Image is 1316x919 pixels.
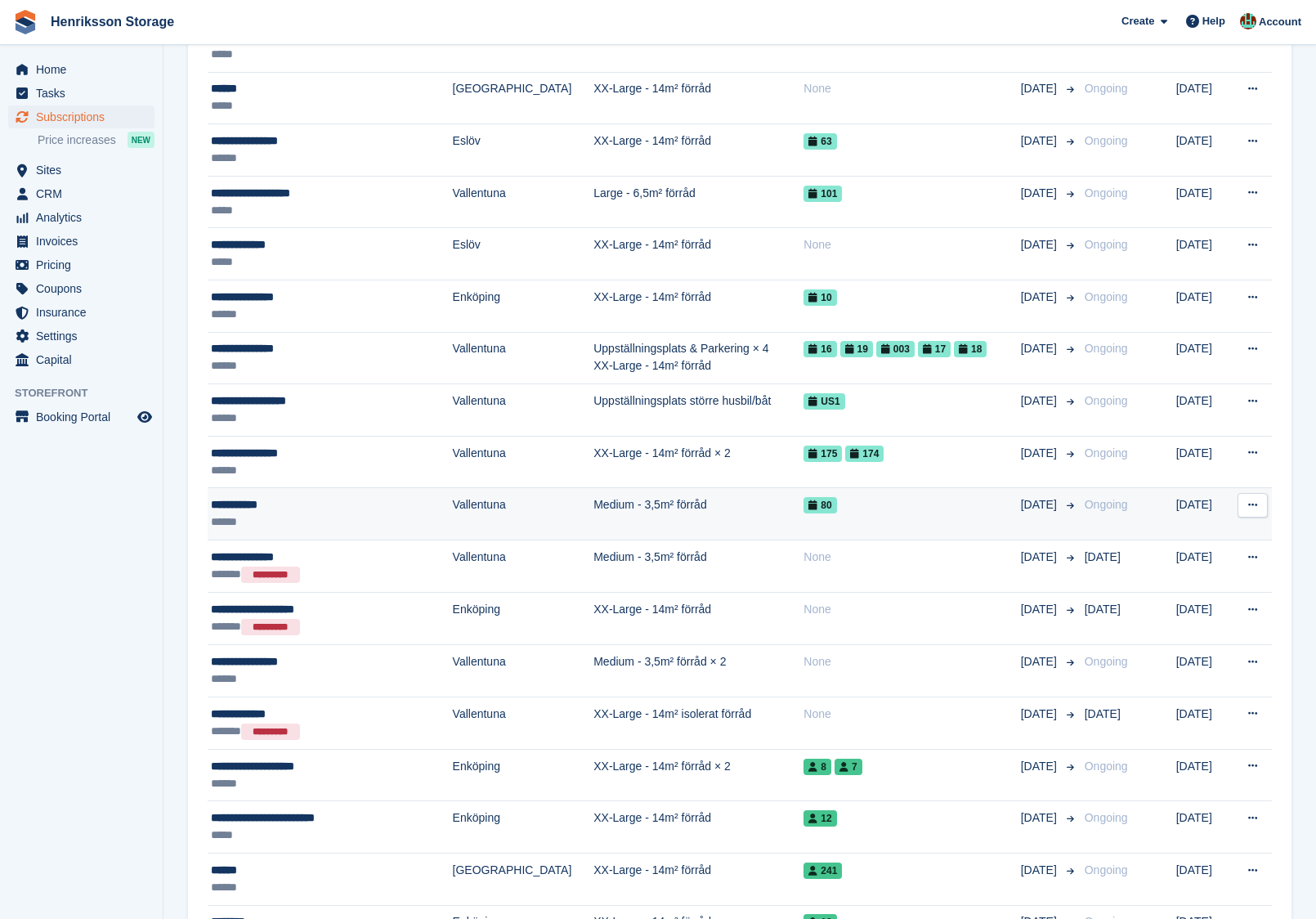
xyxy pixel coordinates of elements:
[954,341,987,357] span: 18
[1085,863,1128,876] span: Ongoing
[1176,20,1232,73] td: [DATE]
[1085,655,1128,668] span: Ongoing
[1176,280,1232,333] td: [DATE]
[803,601,1020,618] div: None
[453,280,594,333] td: Enköping
[593,280,803,333] td: XX-Large - 14m² förråd
[1176,488,1232,540] td: [DATE]
[1085,186,1128,199] span: Ongoing
[453,72,594,124] td: [GEOGRAPHIC_DATA]
[1121,13,1154,29] span: Create
[36,105,134,128] span: Subscriptions
[8,325,154,347] a: menu
[1085,238,1128,251] span: Ongoing
[1176,697,1232,749] td: [DATE]
[1021,185,1060,202] span: [DATE]
[453,332,594,384] td: Vallentuna
[593,384,803,437] td: Uppställningsplats större husbil/båt
[38,132,116,148] span: Price increases
[803,759,831,775] span: 8
[453,645,594,697] td: Vallentuna
[1085,603,1121,616] span: [DATE]
[1176,72,1232,124] td: [DATE]
[1176,436,1232,488] td: [DATE]
[453,124,594,177] td: Eslöv
[918,341,951,357] span: 17
[36,182,134,205] span: CRM
[15,385,163,401] span: Storefront
[1021,496,1060,513] span: [DATE]
[8,348,154,371] a: menu
[1202,13,1225,29] span: Help
[593,854,803,906] td: XX-Large - 14m² förråd
[1021,80,1060,97] span: [DATE]
[1085,134,1128,147] span: Ongoing
[1085,394,1128,407] span: Ongoing
[803,653,1020,670] div: None
[1176,228,1232,280] td: [DATE]
[803,810,836,827] span: 12
[36,348,134,371] span: Capital
[1021,392,1060,410] span: [DATE]
[128,132,154,148] div: NEW
[1021,549,1060,566] span: [DATE]
[8,277,154,300] a: menu
[1085,290,1128,303] span: Ongoing
[593,332,803,384] td: Uppställningsplats & Parkering × 4 XX-Large - 14m² förråd
[453,749,594,801] td: Enköping
[8,159,154,182] a: menu
[593,540,803,593] td: Medium - 3,5m² förråd
[1176,749,1232,801] td: [DATE]
[1021,758,1060,775] span: [DATE]
[1085,498,1128,511] span: Ongoing
[803,706,1020,723] div: None
[453,697,594,749] td: Vallentuna
[803,497,836,513] span: 80
[803,289,836,306] span: 10
[1085,342,1128,355] span: Ongoing
[1176,593,1232,645] td: [DATE]
[36,325,134,347] span: Settings
[8,82,154,105] a: menu
[8,58,154,81] a: menu
[1259,14,1301,30] span: Account
[1021,653,1060,670] span: [DATE]
[1021,132,1060,150] span: [DATE]
[840,341,873,357] span: 19
[453,384,594,437] td: Vallentuna
[135,407,154,427] a: Preview store
[36,159,134,182] span: Sites
[593,749,803,801] td: XX-Large - 14m² förråd × 2
[8,301,154,324] a: menu
[8,182,154,205] a: menu
[1021,862,1060,879] span: [DATE]
[453,593,594,645] td: Enköping
[803,186,842,202] span: 101
[1021,601,1060,618] span: [DATE]
[803,133,836,150] span: 63
[453,540,594,593] td: Vallentuna
[803,863,842,879] span: 241
[803,393,844,410] span: US1
[36,253,134,276] span: Pricing
[593,176,803,228] td: Large - 6,5m² förråd
[44,8,181,35] a: Henriksson Storage
[36,301,134,324] span: Insurance
[8,406,154,428] a: menu
[8,253,154,276] a: menu
[36,82,134,105] span: Tasks
[13,10,38,34] img: stora-icon-8386f47178a22dfd0bd8f6a31ec36ba5ce8667c1dd55bd0f319d3a0aa187defe.svg
[8,206,154,229] a: menu
[1176,645,1232,697] td: [DATE]
[1021,340,1060,357] span: [DATE]
[593,645,803,697] td: Medium - 3,5m² förråd × 2
[1085,550,1121,563] span: [DATE]
[803,341,836,357] span: 16
[36,230,134,253] span: Invoices
[1085,760,1128,773] span: Ongoing
[845,446,884,462] span: 174
[1085,82,1128,95] span: Ongoing
[1176,176,1232,228] td: [DATE]
[1176,540,1232,593] td: [DATE]
[1021,445,1060,462] span: [DATE]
